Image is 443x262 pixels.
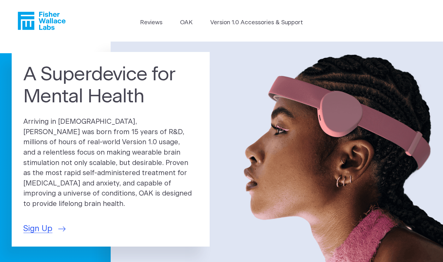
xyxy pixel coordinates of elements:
a: Version 1.0 Accessories & Support [210,18,303,27]
a: OAK [180,18,193,27]
h1: A Superdevice for Mental Health [23,64,198,108]
span: Sign Up [23,223,52,235]
a: Fisher Wallace [18,12,66,30]
a: Sign Up [23,223,66,235]
a: Reviews [140,18,162,27]
p: Arriving in [DEMOGRAPHIC_DATA], [PERSON_NAME] was born from 15 years of R&D, millions of hours of... [23,117,198,209]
